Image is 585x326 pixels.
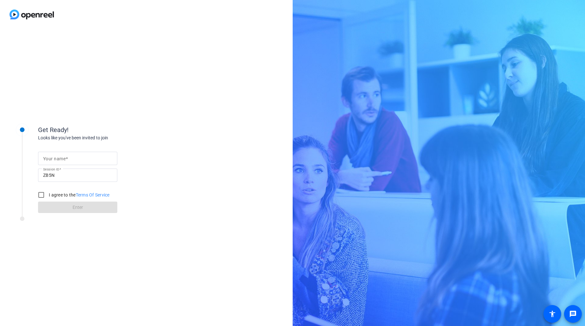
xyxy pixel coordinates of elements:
[48,192,110,198] label: I agree to the
[549,310,556,318] mat-icon: accessibility
[38,135,165,141] div: Looks like you've been invited to join
[76,192,110,197] a: Terms Of Service
[43,167,59,171] mat-label: Session ID
[38,125,165,135] div: Get Ready!
[43,156,66,161] mat-label: Your name
[569,310,577,318] mat-icon: message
